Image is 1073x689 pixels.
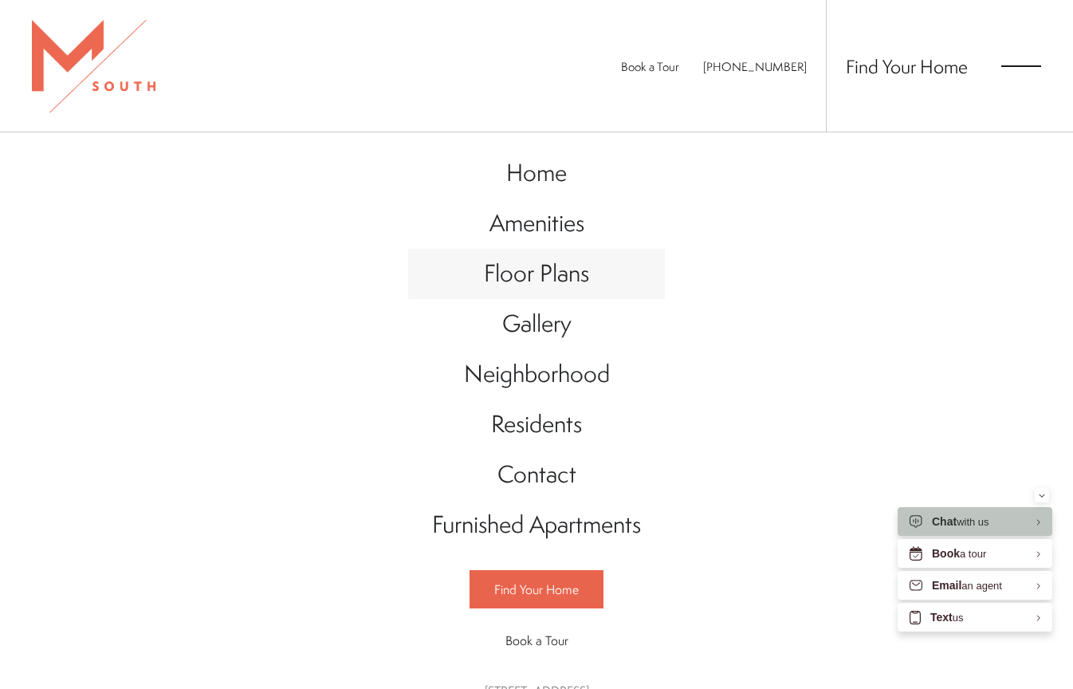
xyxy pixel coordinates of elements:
[621,58,679,75] a: Book a Tour
[408,450,665,500] a: Go to Contact
[703,58,807,75] span: [PHONE_NUMBER]
[432,508,641,541] span: Furnished Apartments
[408,299,665,349] a: Go to Gallery
[491,407,582,440] span: Residents
[506,156,567,189] span: Home
[408,349,665,400] a: Go to Neighborhood
[497,458,576,490] span: Contact
[408,148,665,199] a: Go to Home
[408,199,665,249] a: Go to Amenities
[484,257,589,289] span: Floor Plans
[1001,59,1041,73] button: Open Menu
[408,500,665,550] a: Go to Furnished Apartments (opens in a new tab)
[464,357,610,390] span: Neighborhood
[408,400,665,450] a: Go to Residents
[846,53,968,79] a: Find Your Home
[32,20,155,112] img: MSouth
[494,581,579,598] span: Find Your Home
[703,58,807,75] a: Call Us at 813-570-8014
[505,632,568,649] span: Book a Tour
[470,622,603,659] a: Book a Tour
[502,307,572,340] span: Gallery
[408,249,665,299] a: Go to Floor Plans
[489,207,584,239] span: Amenities
[470,570,603,608] a: Find Your Home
